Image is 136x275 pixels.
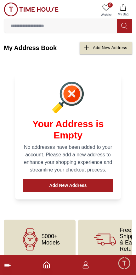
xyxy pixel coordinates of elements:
[23,179,113,192] button: Add New Address
[42,233,60,246] span: 5000+ Models
[114,3,132,19] button: My Bag
[43,261,50,269] a: Home
[117,256,131,270] div: Chat Widget
[4,3,59,16] img: ...
[108,3,113,8] span: 0
[115,12,131,17] span: My Bag
[98,13,114,17] span: Wishlist
[80,42,132,54] button: Add New Address
[98,3,114,19] a: 0Wishlist
[23,118,113,141] h1: Your Address is Empty
[23,143,113,174] p: No addresses have been added to your account. Please add a new address to enhance your shopping e...
[93,44,127,52] div: Add New Address
[4,42,57,54] h2: My Address Book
